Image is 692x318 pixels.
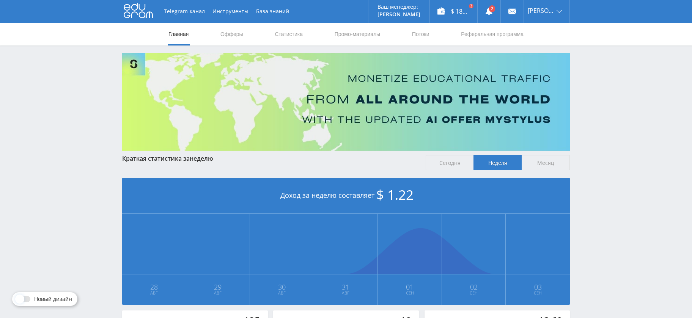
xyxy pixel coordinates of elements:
[376,186,414,204] span: $ 1.22
[506,284,569,290] span: 03
[442,290,505,296] span: Сен
[377,11,420,17] p: [PERSON_NAME]
[528,8,554,14] span: [PERSON_NAME]
[426,155,474,170] span: Сегодня
[168,23,189,45] a: Главная
[522,155,570,170] span: Месяц
[34,296,72,302] span: Новый дизайн
[378,284,441,290] span: 01
[315,284,377,290] span: 31
[377,4,420,10] p: Ваш менеджер:
[460,23,524,45] a: Реферальная программа
[122,155,418,162] div: Краткая статистика за
[123,284,186,290] span: 28
[122,178,570,214] div: Доход за неделю составляет
[378,290,441,296] span: Сен
[220,23,244,45] a: Офферы
[506,290,569,296] span: Сен
[190,154,213,163] span: неделю
[250,284,313,290] span: 30
[442,284,505,290] span: 02
[122,53,570,151] img: Banner
[315,290,377,296] span: Авг
[123,290,186,296] span: Авг
[250,290,313,296] span: Авг
[411,23,430,45] a: Потоки
[274,23,304,45] a: Статистика
[334,23,381,45] a: Промо-материалы
[473,155,522,170] span: Неделя
[187,284,250,290] span: 29
[187,290,250,296] span: Авг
